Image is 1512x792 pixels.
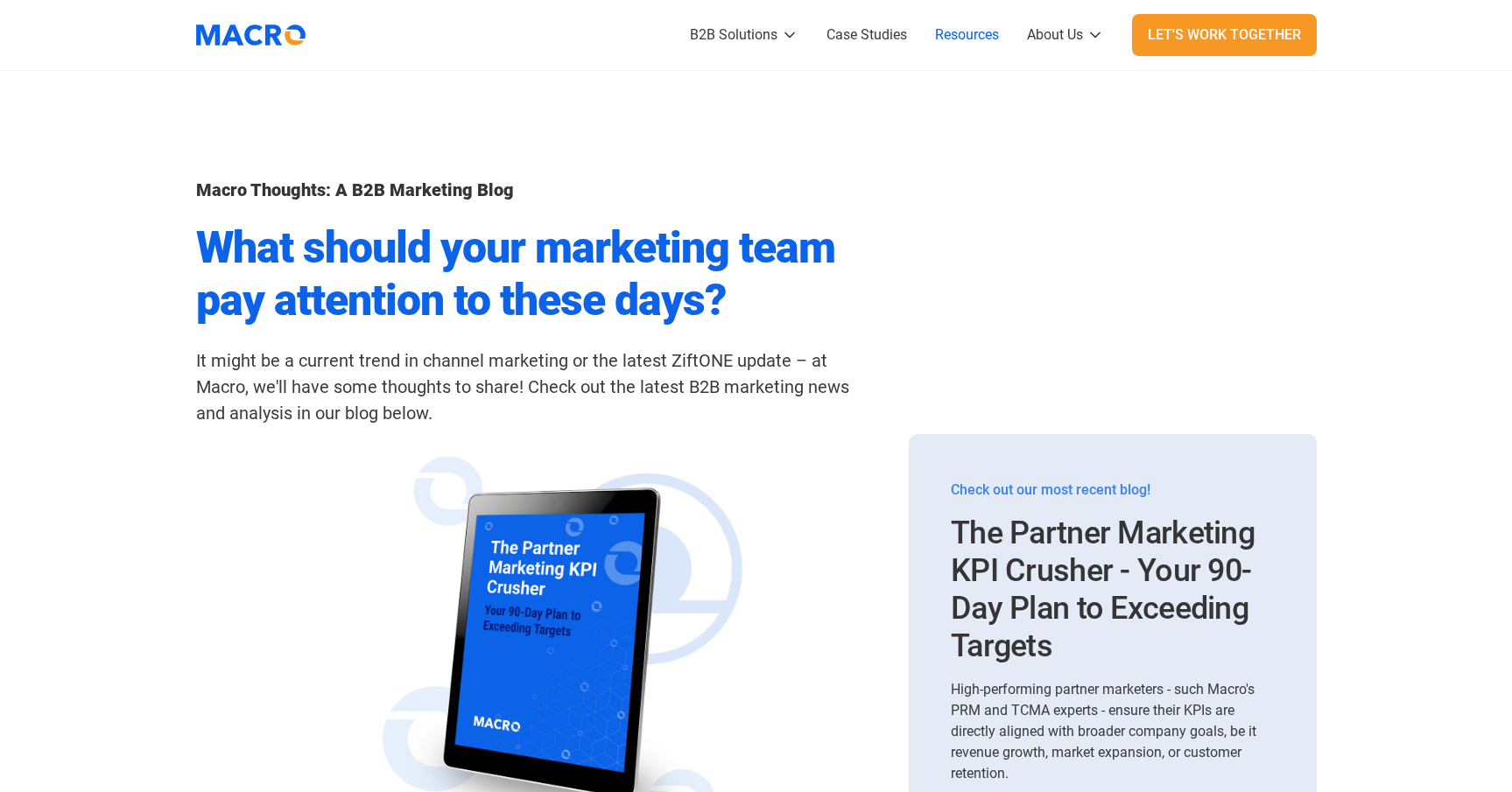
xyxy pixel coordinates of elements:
div: Let's Work Together [1148,25,1301,46]
div: B2B Solutions [690,25,777,46]
h2: What should your marketing team pay attention to these days? [196,221,869,326]
h3: The Partner Marketing KPI Crusher - Your 90-Day Plan to Exceeding Targets [951,515,1274,666]
div: High-performing partner marketers - such Macro's PRM and TCMA experts - ensure their KPIs are dir... [951,679,1274,784]
div: About Us [1027,25,1083,46]
a: Let's Work Together [1132,14,1317,56]
a: Check out our most recent blog!The Partner Marketing KPI Crusher - Your 90-Day Plan to Exceeding ... [951,462,1274,666]
h1: Macro Thoughts: A B2B Marketing Blog [196,179,869,200]
img: Macromator Logo [187,13,314,57]
div: It might be a current trend in channel marketing or the latest ZiftONE update – at Macro, we'll h... [196,347,869,426]
a: home [196,13,319,57]
div: Check out our most recent blog! [951,480,1274,501]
